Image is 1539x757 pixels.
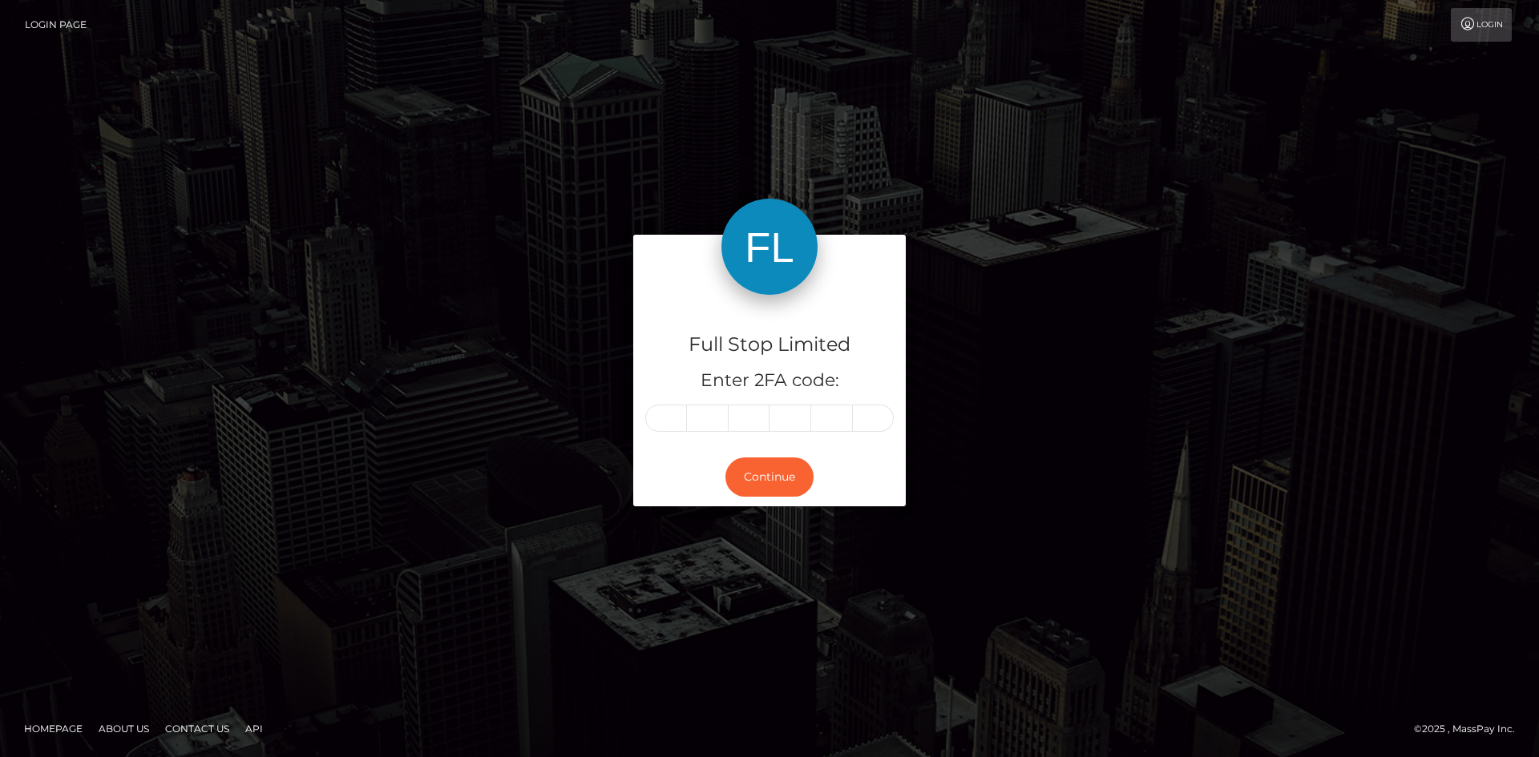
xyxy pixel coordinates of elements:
[1414,720,1527,738] div: © 2025 , MassPay Inc.
[159,716,236,741] a: Contact Us
[721,199,818,295] img: Full Stop Limited
[18,716,89,741] a: Homepage
[1451,8,1512,42] a: Login
[92,716,156,741] a: About Us
[645,368,894,393] h5: Enter 2FA code:
[645,331,894,359] h4: Full Stop Limited
[25,8,87,42] a: Login Page
[725,457,814,497] button: Continue
[239,716,269,741] a: API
